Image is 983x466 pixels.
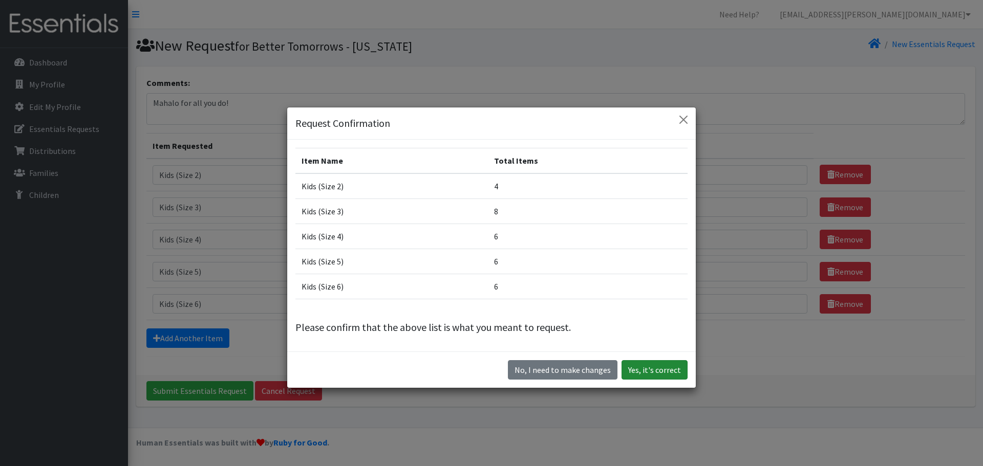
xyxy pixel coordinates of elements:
td: Kids (Size 4) [295,224,488,249]
th: Total Items [488,148,688,173]
button: Yes, it's correct [622,360,688,380]
td: Kids (Size 3) [295,198,488,224]
td: Kids (Size 2) [295,173,488,199]
h5: Request Confirmation [295,116,390,131]
th: Item Name [295,148,488,173]
button: No I need to make changes [508,360,617,380]
td: 6 [488,224,688,249]
td: 8 [488,198,688,224]
td: Kids (Size 5) [295,249,488,274]
td: 6 [488,274,688,299]
p: Please confirm that the above list is what you meant to request. [295,320,688,335]
td: Kids (Size 6) [295,274,488,299]
button: Close [675,112,692,128]
td: 6 [488,249,688,274]
td: 4 [488,173,688,199]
